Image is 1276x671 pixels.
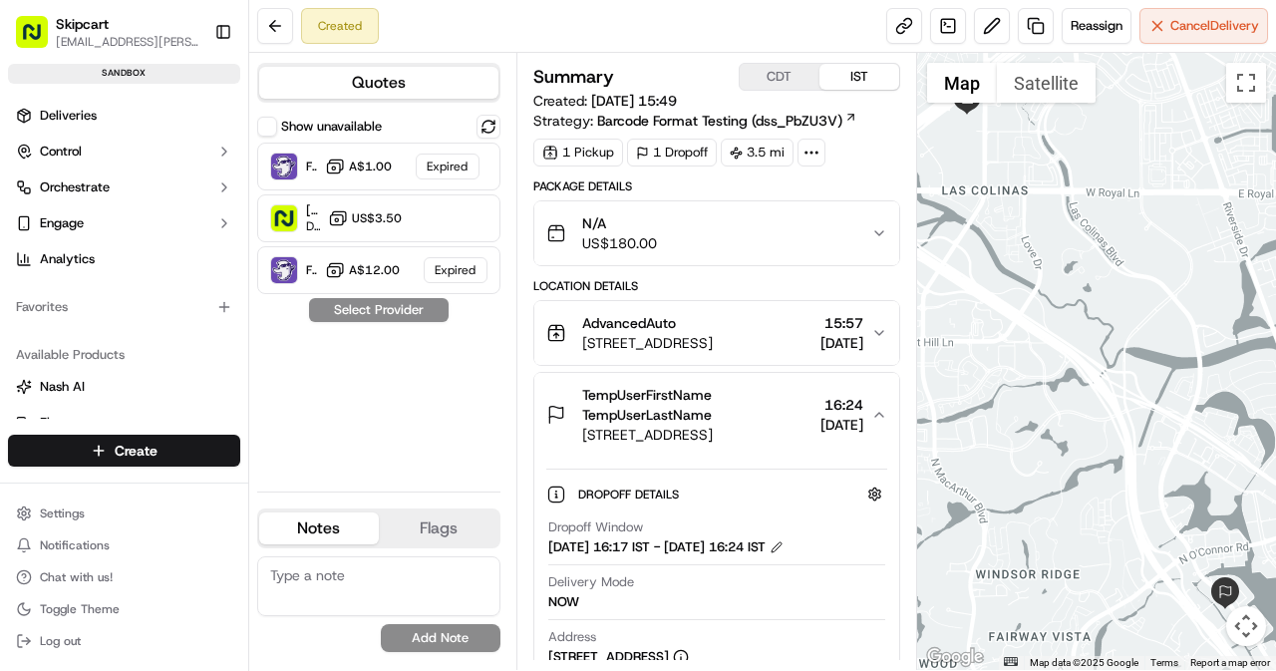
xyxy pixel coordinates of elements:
[8,339,240,371] div: Available Products
[8,291,240,323] div: Favorites
[56,34,198,50] button: [EMAIL_ADDRESS][PERSON_NAME][DOMAIN_NAME]
[997,63,1096,103] button: Show satellite imagery
[548,573,634,591] span: Delivery Mode
[1139,8,1268,44] button: CancelDelivery
[8,500,240,527] button: Settings
[40,414,69,432] span: Fleet
[271,154,297,179] img: FastReturnFleetSimulator
[591,92,677,110] span: [DATE] 15:49
[8,563,240,591] button: Chat with us!
[819,64,899,90] button: IST
[533,139,623,167] div: 1 Pickup
[40,633,81,649] span: Log out
[325,260,400,280] button: A$12.00
[259,67,498,99] button: Quotes
[548,538,784,556] div: [DATE] 16:17 IST - [DATE] 16:24 IST
[349,159,392,174] span: A$1.00
[627,139,717,167] div: 1 Dropoff
[416,154,479,179] div: Expired
[40,537,110,553] span: Notifications
[306,159,317,174] span: FastReturnFleetSimulator
[533,278,900,294] div: Location Details
[306,262,317,278] span: FailingFleetSimulator
[597,111,842,131] span: Barcode Format Testing (dss_PbZU3V)
[40,214,84,232] span: Engage
[1170,17,1259,35] span: Cancel Delivery
[1150,657,1178,668] a: Terms (opens in new tab)
[8,136,240,168] button: Control
[40,250,95,268] span: Analytics
[8,64,240,84] div: sandbox
[56,14,109,34] button: Skipcart
[8,435,240,467] button: Create
[597,111,857,131] a: Barcode Format Testing (dss_PbZU3V)
[8,100,240,132] a: Deliveries
[424,257,487,283] div: Expired
[40,143,82,161] span: Control
[352,210,402,226] span: US$3.50
[8,531,240,559] button: Notifications
[740,64,819,90] button: CDT
[548,648,689,666] div: [STREET_ADDRESS]
[582,425,812,445] span: [STREET_ADDRESS]
[40,378,85,396] span: Nash AI
[306,218,320,234] span: Dropoff ETA -
[1030,657,1138,668] span: Map data ©2025 Google
[533,91,677,111] span: Created:
[1071,17,1122,35] span: Reassign
[1226,606,1266,646] button: Map camera controls
[582,385,812,425] span: TempUserFirstName TempUserLastName
[922,644,988,670] img: Google
[8,407,240,439] button: Fleet
[548,518,643,536] span: Dropoff Window
[548,628,596,646] span: Address
[1062,8,1131,44] button: Reassign
[281,118,382,136] label: Show unavailable
[40,601,120,617] span: Toggle Theme
[1004,657,1018,666] button: Keyboard shortcuts
[534,301,899,365] button: AdvancedAuto[STREET_ADDRESS]15:57[DATE]
[1226,63,1266,103] button: Toggle fullscreen view
[533,68,614,86] h3: Summary
[8,595,240,623] button: Toggle Theme
[582,213,657,233] span: N/A
[16,414,232,432] a: Fleet
[533,178,900,194] div: Package Details
[271,205,297,231] img: Nash Test (VROMO)
[820,395,863,415] span: 16:24
[325,157,392,176] button: A$1.00
[328,208,402,228] button: US$3.50
[40,505,85,521] span: Settings
[534,373,899,457] button: TempUserFirstName TempUserLastName[STREET_ADDRESS]16:24[DATE]
[16,378,232,396] a: Nash AI
[8,171,240,203] button: Orchestrate
[40,569,113,585] span: Chat with us!
[8,243,240,275] a: Analytics
[820,415,863,435] span: [DATE]
[548,593,579,611] div: NOW
[306,202,320,218] span: [PERSON_NAME] Test (VROMO)
[115,441,158,461] span: Create
[578,487,683,503] span: Dropoff Details
[927,63,997,103] button: Show street map
[582,313,676,333] span: AdvancedAuto
[40,107,97,125] span: Deliveries
[820,313,863,333] span: 15:57
[379,512,498,544] button: Flags
[40,178,110,196] span: Orchestrate
[820,333,863,353] span: [DATE]
[1190,657,1270,668] a: Report a map error
[349,262,400,278] span: A$12.00
[534,201,899,265] button: N/AUS$180.00
[582,333,713,353] span: [STREET_ADDRESS]
[922,644,988,670] a: Open this area in Google Maps (opens a new window)
[8,627,240,655] button: Log out
[721,139,794,167] div: 3.5 mi
[8,8,206,56] button: Skipcart[EMAIL_ADDRESS][PERSON_NAME][DOMAIN_NAME]
[582,233,657,253] span: US$180.00
[8,207,240,239] button: Engage
[8,371,240,403] button: Nash AI
[271,257,297,283] img: FailingFleetSimulator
